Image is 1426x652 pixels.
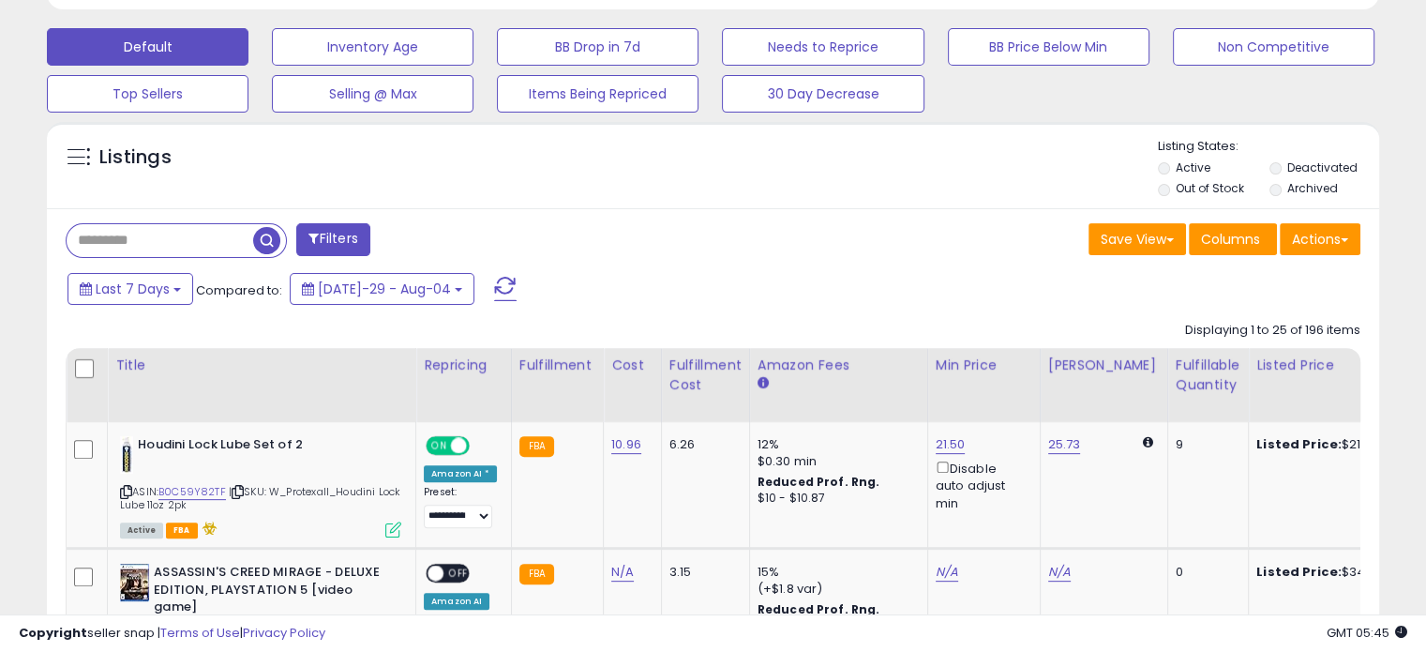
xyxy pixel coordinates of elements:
div: 6.26 [669,436,735,453]
button: Items Being Repriced [497,75,698,113]
a: 25.73 [1048,435,1081,454]
small: FBA [519,564,554,584]
div: $10 - $10.87 [758,491,913,507]
b: Listed Price: [1256,563,1342,581]
a: N/A [1048,563,1071,582]
b: Houdini Lock Lube Set of 2 [138,436,366,459]
span: OFF [467,438,497,454]
div: Amazon Fees [758,356,920,375]
div: Cost [611,356,653,375]
div: seller snap | | [19,625,325,643]
button: BB Price Below Min [948,28,1149,66]
div: 9 [1176,436,1234,453]
i: hazardous material [198,522,218,535]
div: 12% [758,436,913,453]
div: $34.00 [1256,564,1412,581]
a: 21.50 [936,435,966,454]
div: Amazon AI [424,593,489,610]
small: Amazon Fees. [758,375,769,392]
label: Archived [1286,180,1337,196]
button: Top Sellers [47,75,248,113]
div: Fulfillment Cost [669,356,742,395]
img: 31GcqahrVpL._SL40_.jpg [120,436,133,474]
b: Reduced Prof. Rng. [758,474,880,490]
label: Active [1176,159,1210,175]
span: | SKU: W_Protexall_Houdini Lock Lube 11oz 2pk [120,484,400,512]
div: Fulfillable Quantity [1176,356,1240,395]
button: Last 7 Days [68,273,193,305]
span: ON [428,438,451,454]
span: Last 7 Days [96,280,170,298]
span: FBA [166,523,198,538]
div: Amazon AI * [424,465,497,482]
b: Listed Price: [1256,435,1342,453]
div: Repricing [424,356,503,375]
small: FBA [519,436,554,457]
span: OFF [443,566,473,582]
span: Columns [1201,230,1260,249]
button: Selling @ Max [272,75,473,113]
button: 30 Day Decrease [722,75,923,113]
a: Privacy Policy [243,624,325,642]
button: Default [47,28,248,66]
span: Compared to: [196,281,282,299]
a: Terms of Use [160,624,240,642]
div: 3.15 [669,564,735,581]
button: Actions [1280,223,1360,255]
div: Listed Price [1256,356,1418,375]
a: N/A [611,563,634,582]
button: [DATE]-29 - Aug-04 [290,273,474,305]
label: Deactivated [1286,159,1357,175]
img: 517xNwrSIPL._SL40_.jpg [120,564,149,601]
div: Preset: [424,486,497,528]
div: ASIN: [120,436,401,536]
span: [DATE]-29 - Aug-04 [318,280,451,298]
a: N/A [936,563,958,582]
span: All listings currently available for purchase on Amazon [120,523,163,538]
b: ASSASSIN'S CREED MIRAGE - DELUXE EDITION, PLAYSTATION 5 [video game] [154,564,382,621]
button: Columns [1189,223,1277,255]
button: Save View [1088,223,1186,255]
div: Min Price [936,356,1032,375]
button: BB Drop in 7d [497,28,698,66]
h5: Listings [99,144,172,171]
button: Needs to Reprice [722,28,923,66]
div: 15% [758,564,913,581]
div: Displaying 1 to 25 of 196 items [1185,322,1360,340]
a: B0C59Y82TF [158,484,226,500]
div: Fulfillment [519,356,595,375]
button: Non Competitive [1173,28,1374,66]
a: 10.96 [611,435,641,454]
div: (+$1.8 var) [758,581,913,598]
div: Disable auto adjust min [936,458,1026,512]
button: Inventory Age [272,28,473,66]
strong: Copyright [19,624,87,642]
div: $21.65 [1256,436,1412,453]
div: 0 [1176,564,1234,581]
button: Filters [296,223,369,256]
span: 2025-08-12 05:45 GMT [1327,624,1407,642]
p: Listing States: [1158,138,1379,156]
div: $0.30 min [758,453,913,470]
div: [PERSON_NAME] [1048,356,1160,375]
div: Title [115,356,408,375]
label: Out of Stock [1176,180,1244,196]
